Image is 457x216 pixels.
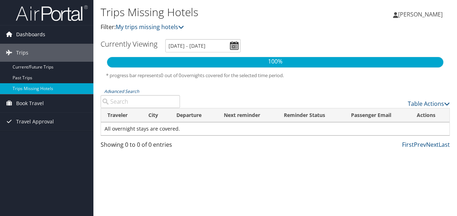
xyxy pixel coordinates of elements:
th: Departure: activate to sort column descending [170,108,217,122]
th: City: activate to sort column ascending [142,108,170,122]
p: Filter: [101,23,333,32]
a: Last [439,141,450,149]
th: Actions [410,108,449,122]
a: Next [426,141,439,149]
span: [PERSON_NAME] [398,10,443,18]
p: 100% [107,57,443,66]
input: Advanced Search [101,95,180,108]
a: [PERSON_NAME] [393,4,450,25]
a: Table Actions [408,100,450,108]
a: First [402,141,414,149]
img: airportal-logo.png [16,5,88,22]
h5: * progress bar represents overnights covered for the selected time period. [106,72,444,79]
td: All overnight stays are covered. [101,122,449,135]
span: Travel Approval [16,113,54,131]
a: My trips missing hotels [116,23,184,31]
input: [DATE] - [DATE] [165,39,241,52]
span: Book Travel [16,94,44,112]
th: Traveler: activate to sort column ascending [101,108,142,122]
a: Advanced Search [104,88,139,94]
h1: Trips Missing Hotels [101,5,333,20]
th: Next reminder [217,108,277,122]
span: Trips [16,44,28,62]
a: Prev [414,141,426,149]
h3: Currently Viewing [101,39,157,49]
div: Showing 0 to 0 of 0 entries [101,140,180,152]
span: Dashboards [16,25,45,43]
th: Reminder Status [277,108,345,122]
th: Passenger Email: activate to sort column ascending [345,108,410,122]
span: 0 out of 0 [161,72,181,79]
